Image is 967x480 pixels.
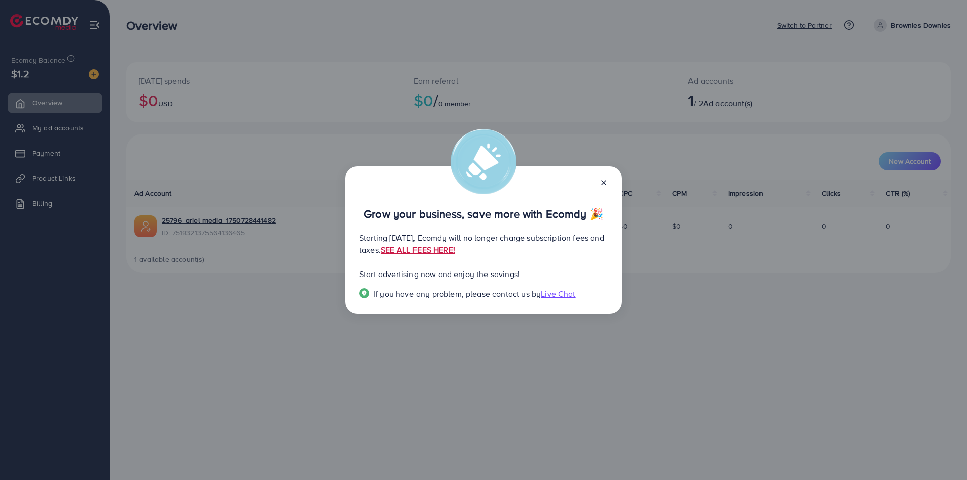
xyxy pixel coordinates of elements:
p: Start advertising now and enjoy the savings! [359,268,608,280]
span: Live Chat [541,288,575,299]
p: Starting [DATE], Ecomdy will no longer charge subscription fees and taxes. [359,232,608,256]
p: Grow your business, save more with Ecomdy 🎉 [359,208,608,220]
img: alert [451,129,516,194]
span: If you have any problem, please contact us by [373,288,541,299]
img: Popup guide [359,288,369,298]
iframe: Chat [924,435,959,472]
a: SEE ALL FEES HERE! [381,244,455,255]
